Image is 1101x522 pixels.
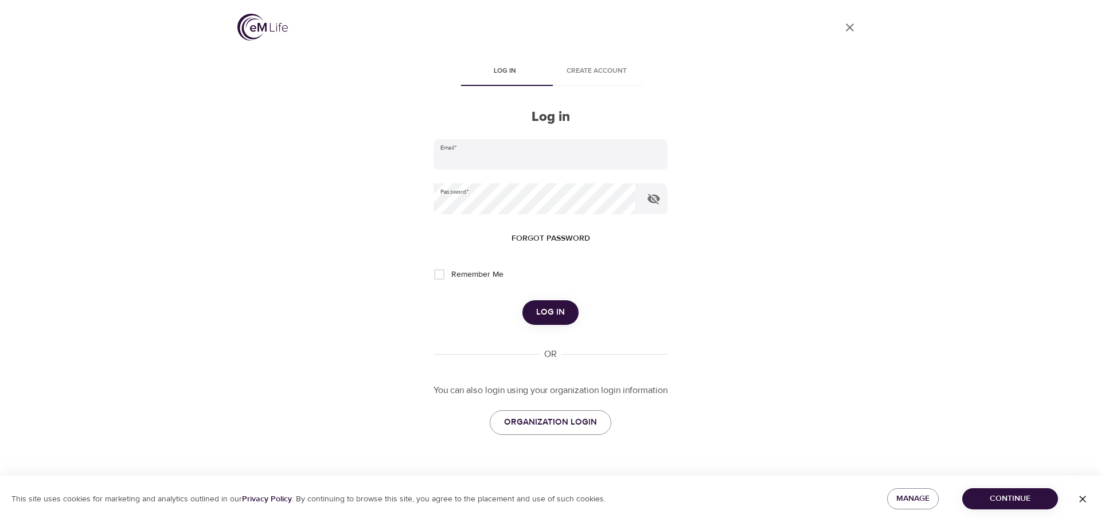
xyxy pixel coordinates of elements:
[504,415,597,430] span: ORGANIZATION LOGIN
[971,492,1049,506] span: Continue
[237,14,288,41] img: logo
[836,14,864,41] a: close
[557,65,635,77] span: Create account
[962,488,1058,509] button: Continue
[490,410,611,434] a: ORGANIZATION LOGIN
[522,300,579,324] button: Log in
[451,269,503,281] span: Remember Me
[434,384,667,397] p: You can also login using your organization login information
[512,231,590,246] span: Forgot password
[466,65,544,77] span: Log in
[507,228,595,249] button: Forgot password
[434,109,667,125] h2: Log in
[434,58,667,86] div: disabled tabs example
[242,494,292,504] a: Privacy Policy
[896,492,930,506] span: Manage
[540,348,561,361] div: OR
[536,305,565,320] span: Log in
[887,488,939,509] button: Manage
